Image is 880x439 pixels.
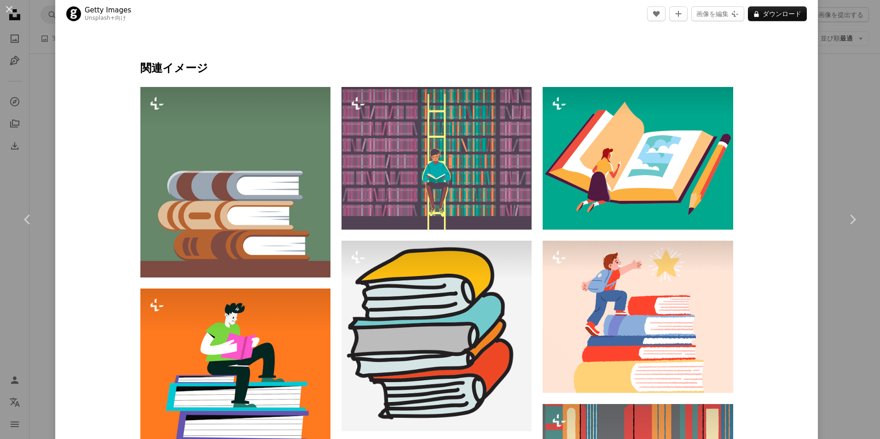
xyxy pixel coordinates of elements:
img: 本でいっぱいの広大な図書館で読書をしている人。 [342,87,532,230]
a: Getty Images [85,6,131,15]
a: 積み重なった本の山 [342,332,532,340]
img: 少年は本を登って輝く星に手を伸ばします。 [543,241,733,393]
button: 画像を編集 [691,6,744,21]
a: 本でいっぱいの広大な図書館で読書をしている人。 [342,154,532,162]
h4: 関連イメージ [140,61,733,76]
a: 少年は本を登って輝く星に手を伸ばします。 [543,312,733,321]
img: 積み重なった本の山 [342,241,532,431]
img: Getty Imagesのプロフィールを見る [66,6,81,21]
a: Thomas Parkの写真を見る [140,178,330,186]
a: 本の山の上に座っている男性 [140,394,330,402]
div: 向け [85,15,131,22]
img: premium_vector-1715961962846-b3d272232abf [140,87,330,277]
button: いいね！ [647,6,666,21]
a: 次へ [825,175,880,264]
button: コレクションに追加する [669,6,688,21]
a: 空と雲が浮かぶ本を覗き込む少女。 [543,154,733,162]
img: 空と雲が浮かぶ本を覗き込む少女。 [543,87,733,230]
a: Unsplash+ [85,15,115,21]
button: ダウンロード [748,6,807,21]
